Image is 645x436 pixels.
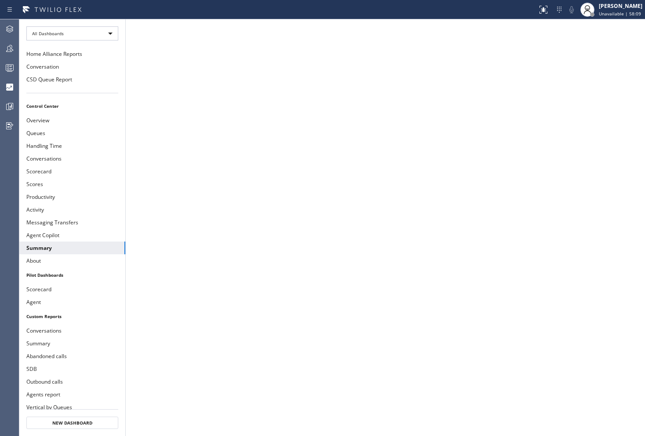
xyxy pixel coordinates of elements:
button: Handling Time [19,139,125,152]
button: Productivity [19,191,125,203]
button: Conversation [19,60,125,73]
button: Outbound calls [19,375,125,388]
iframe: dashboard_9f6bb337dffe [126,19,645,436]
button: Summary [19,242,125,254]
button: Overview [19,114,125,127]
button: About [19,254,125,267]
span: Unavailable | 58:09 [599,11,641,17]
button: SDB [19,363,125,375]
li: Pilot Dashboards [19,269,125,281]
button: Messaging Transfers [19,216,125,229]
button: Vertical by Queues [19,401,125,414]
button: Abandoned calls [19,350,125,363]
button: Mute [565,4,578,16]
div: [PERSON_NAME] [599,2,642,10]
button: Activity [19,203,125,216]
button: Conversations [19,152,125,165]
button: Agents report [19,388,125,401]
button: Home Alliance Reports [19,48,125,60]
button: Scorecard [19,283,125,296]
div: All Dashboards [26,26,118,40]
button: Summary [19,337,125,350]
button: Scores [19,178,125,191]
button: Conversations [19,324,125,337]
button: Scorecard [19,165,125,178]
button: Agent Copilot [19,229,125,242]
li: Custom Reports [19,311,125,322]
button: New Dashboard [26,417,118,429]
button: CSD Queue Report [19,73,125,86]
li: Control Center [19,100,125,112]
button: Agent [19,296,125,308]
button: Queues [19,127,125,139]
